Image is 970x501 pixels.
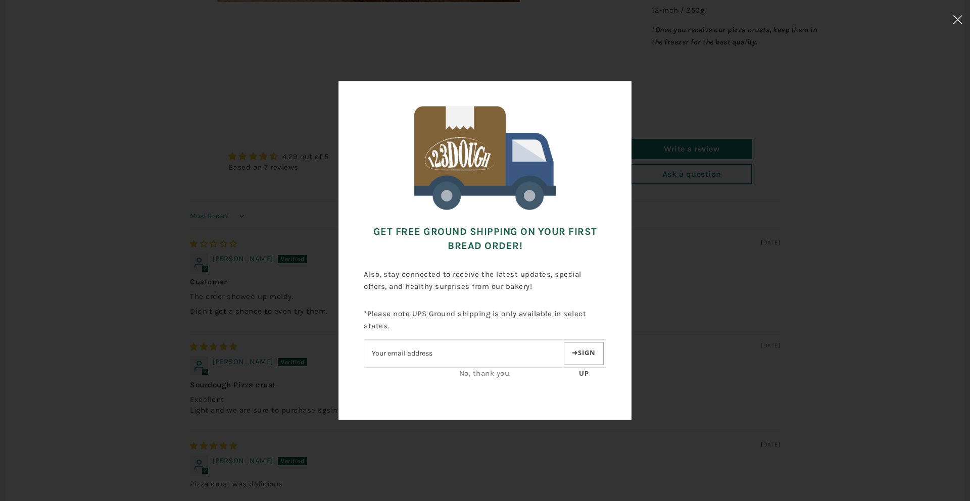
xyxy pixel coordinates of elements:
input: Email address [364,345,562,363]
p: Also, stay connected to receive the latest updates, special offers, and healthy surprises from ou... [364,261,606,300]
a: No, thank you. [459,369,511,378]
button: Sign up [564,342,604,365]
div: *Please note UPS Ground shipping is only available in select states. [364,300,606,387]
h3: Get FREE Ground Shipping on Your First Bread Order! [364,218,606,261]
img: 123Dough Bakery Free Shipping for First Time Customers [414,106,556,210]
